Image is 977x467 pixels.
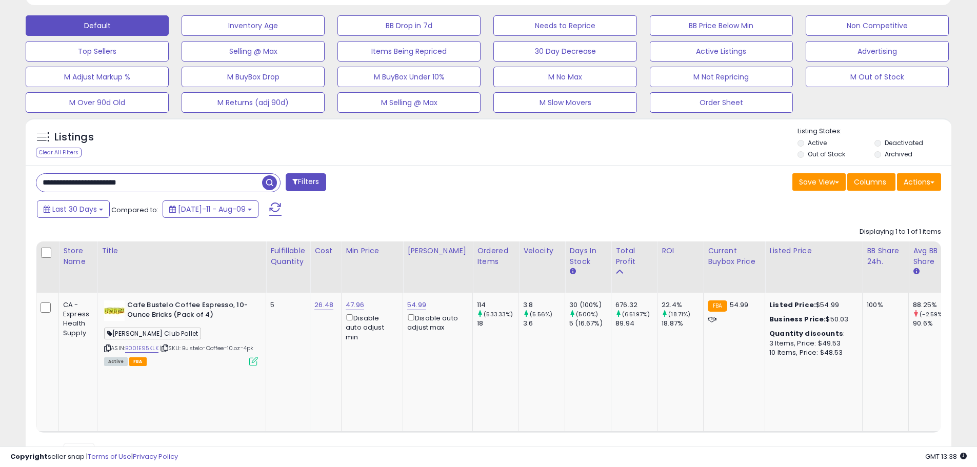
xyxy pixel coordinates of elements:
[104,300,125,321] img: 41E5sOZ6L3L._SL40_.jpg
[885,138,923,147] label: Deactivated
[769,329,843,338] b: Quantity discounts
[913,300,954,310] div: 88.25%
[26,92,169,113] button: M Over 90d Old
[493,15,636,36] button: Needs to Reprice
[806,67,949,87] button: M Out of Stock
[650,92,793,113] button: Order Sheet
[769,300,816,310] b: Listed Price:
[806,15,949,36] button: Non Competitive
[913,319,954,328] div: 90.6%
[54,130,94,145] h5: Listings
[37,200,110,218] button: Last 30 Days
[88,452,131,461] a: Terms of Use
[346,300,364,310] a: 47.96
[26,41,169,62] button: Top Sellers
[127,300,252,322] b: Cafe Bustelo Coffee Espresso, 10-Ounce Bricks (Pack of 4)
[477,246,514,267] div: Ordered Items
[125,344,158,353] a: B001E95KLK
[337,15,481,36] button: BB Drop in 7d
[52,204,97,214] span: Last 30 Days
[913,246,950,267] div: Avg BB Share
[63,300,89,338] div: CA - Express Health Supply
[477,300,519,310] div: 114
[769,348,854,357] div: 10 Items, Price: $48.53
[808,138,827,147] label: Active
[867,300,901,310] div: 100%
[493,41,636,62] button: 30 Day Decrease
[337,67,481,87] button: M BuyBox Under 10%
[662,246,699,256] div: ROI
[615,300,657,310] div: 676.32
[523,300,565,310] div: 3.8
[769,314,826,324] b: Business Price:
[769,315,854,324] div: $50.03
[769,246,858,256] div: Listed Price
[650,67,793,87] button: M Not Repricing
[111,205,158,215] span: Compared to:
[530,310,552,318] small: (5.56%)
[897,173,941,191] button: Actions
[104,328,201,339] span: [PERSON_NAME] Club Pallet
[102,246,262,256] div: Title
[769,339,854,348] div: 3 Items, Price: $49.53
[182,41,325,62] button: Selling @ Max
[129,357,147,366] span: FBA
[569,319,611,328] div: 5 (16.67%)
[493,67,636,87] button: M No Max
[792,173,846,191] button: Save View
[523,246,561,256] div: Velocity
[163,200,258,218] button: [DATE]-11 - Aug-09
[160,344,253,352] span: | SKU: Bustelo-Coffee-10.oz-4pk
[407,312,465,332] div: Disable auto adjust max
[314,246,337,256] div: Cost
[730,300,749,310] span: 54.99
[484,310,513,318] small: (533.33%)
[662,319,703,328] div: 18.87%
[337,41,481,62] button: Items Being Repriced
[622,310,650,318] small: (651.97%)
[615,246,653,267] div: Total Profit
[36,148,82,157] div: Clear All Filters
[650,15,793,36] button: BB Price Below Min
[10,452,178,462] div: seller snap | |
[920,310,945,318] small: (-2.59%)
[182,67,325,87] button: M BuyBox Drop
[182,92,325,113] button: M Returns (adj 90d)
[769,300,854,310] div: $54.99
[286,173,326,191] button: Filters
[615,319,657,328] div: 89.94
[913,267,919,276] small: Avg BB Share.
[178,204,246,214] span: [DATE]-11 - Aug-09
[668,310,690,318] small: (18.71%)
[346,246,398,256] div: Min Price
[346,312,395,342] div: Disable auto adjust min
[569,300,611,310] div: 30 (100%)
[708,246,761,267] div: Current Buybox Price
[63,246,93,267] div: Store Name
[10,452,48,461] strong: Copyright
[270,300,302,310] div: 5
[867,246,904,267] div: BB Share 24h.
[26,15,169,36] button: Default
[569,246,607,267] div: Days In Stock
[797,127,951,136] p: Listing States:
[708,300,727,312] small: FBA
[337,92,481,113] button: M Selling @ Max
[769,329,854,338] div: :
[104,357,128,366] span: All listings currently available for purchase on Amazon
[854,177,886,187] span: Columns
[44,446,117,456] span: Show: entries
[650,41,793,62] button: Active Listings
[270,246,306,267] div: Fulfillable Quantity
[860,227,941,237] div: Displaying 1 to 1 of 1 items
[808,150,845,158] label: Out of Stock
[662,300,703,310] div: 22.4%
[847,173,895,191] button: Columns
[26,67,169,87] button: M Adjust Markup %
[576,310,598,318] small: (500%)
[569,267,575,276] small: Days In Stock.
[182,15,325,36] button: Inventory Age
[407,300,426,310] a: 54.99
[523,319,565,328] div: 3.6
[314,300,333,310] a: 26.48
